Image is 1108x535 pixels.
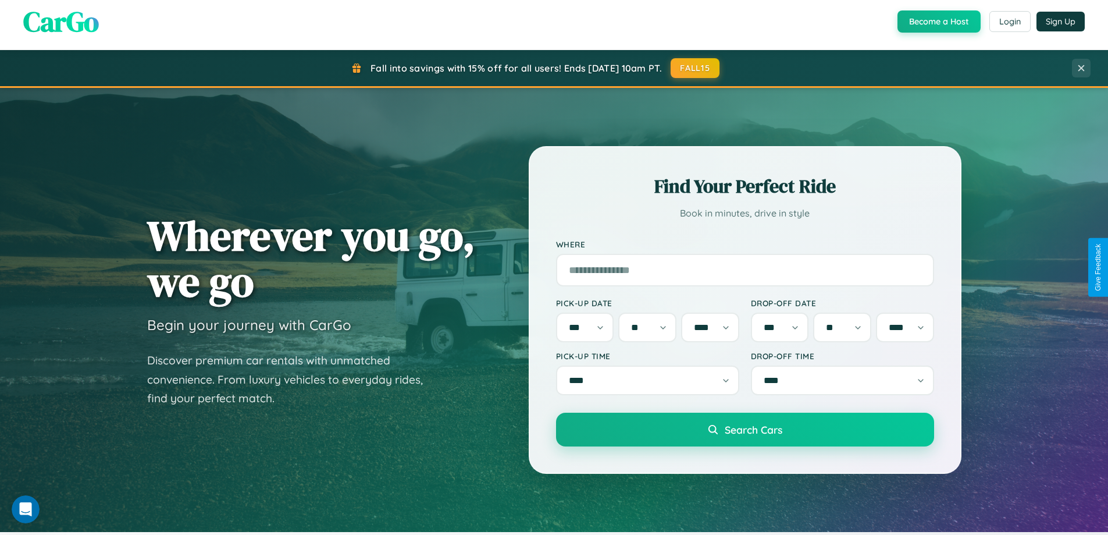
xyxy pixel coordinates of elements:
h2: Find Your Perfect Ride [556,173,934,199]
h3: Begin your journey with CarGo [147,316,351,334]
p: Book in minutes, drive in style [556,205,934,222]
label: Drop-off Date [751,298,934,308]
button: FALL15 [671,58,719,78]
label: Drop-off Time [751,351,934,361]
span: CarGo [23,2,99,41]
button: Sign Up [1036,12,1085,31]
p: Discover premium car rentals with unmatched convenience. From luxury vehicles to everyday rides, ... [147,351,438,408]
button: Become a Host [897,10,981,33]
button: Login [989,11,1031,32]
div: Give Feedback [1094,244,1102,291]
label: Where [556,239,934,249]
span: Fall into savings with 15% off for all users! Ends [DATE] 10am PT. [370,62,662,74]
span: Search Cars [725,423,782,436]
label: Pick-up Time [556,351,739,361]
iframe: Intercom live chat [12,495,40,523]
label: Pick-up Date [556,298,739,308]
button: Search Cars [556,413,934,447]
h1: Wherever you go, we go [147,212,475,304]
